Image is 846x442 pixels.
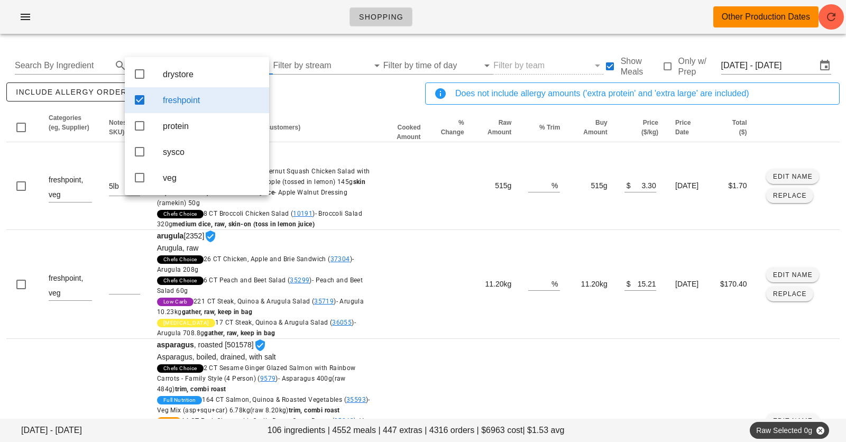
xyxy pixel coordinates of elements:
[621,56,661,77] label: Show Meals
[522,424,564,437] span: | $1.53 avg
[473,230,520,339] td: 11.20kg
[293,210,312,217] a: 10191
[157,255,354,273] span: 26 CT Chicken, Apple and Brie Sandwich ( )
[182,308,253,316] strong: gather, raw, keep in bag
[773,173,813,180] span: Edit Name
[710,113,755,142] th: Total ($): Not sorted. Activate to sort ascending.
[383,57,493,74] div: Filter by time of day
[667,230,710,339] td: [DATE]
[157,244,199,252] span: Arugula, raw
[773,290,807,298] span: Replace
[358,13,403,21] span: Shopping
[163,173,261,183] div: veg
[350,7,412,26] a: Shopping
[273,57,383,74] div: Filter by stream
[773,192,807,199] span: Replace
[551,178,560,192] div: %
[250,407,289,414] span: (raw 8.20kg)
[720,280,747,288] span: $170.40
[157,353,276,361] span: Asparagus, boiled, drained, with salt
[473,142,520,230] td: 515g
[100,113,149,142] th: Notes (eg, SKU): Not sorted. Activate to sort ascending.
[15,88,132,96] span: include allergy orders
[163,95,261,105] div: freshpoint
[616,113,667,142] th: Price ($/kg): Not sorted. Activate to sort ascending.
[163,298,187,306] span: Low Carb
[397,124,420,141] span: Cooked Amount
[568,142,615,230] td: 515g
[539,124,560,131] span: % Trim
[551,277,560,290] div: %
[766,287,813,301] button: Replace
[49,114,89,131] span: Categories (eg, Supplier)
[289,407,340,414] strong: trim, combi roast
[455,87,831,100] div: Does not include allergy amounts ('extra protein' and 'extra large' are included)
[520,113,568,142] th: % Trim: Not sorted. Activate to sort ascending.
[382,113,429,142] th: Cooked Amount: Not sorted. Activate to sort ascending.
[175,385,226,393] strong: trim, combi roast
[163,255,197,264] span: Chefs Choice
[157,210,362,228] span: 8 CT Broccoli Chicken Salad ( )
[163,319,209,327] span: [MEDICAL_DATA]
[157,417,372,435] span: 44 CT Pork Chops with Garlic Butter Green Beans ( )
[163,417,175,426] span: Keto
[583,119,607,136] span: Buy Amount
[163,121,261,131] div: protein
[766,268,820,282] button: Edit Name
[163,364,197,373] span: Chefs Choice
[722,11,810,23] div: Other Production Dates
[172,220,315,228] strong: medium dice, raw, skin-on (toss in lemon juice)
[204,329,275,337] strong: gather, raw, keep in bag
[678,56,721,77] label: Only w/ Prep
[766,188,813,203] button: Replace
[441,119,464,136] span: % Change
[756,422,823,439] span: Raw Selected 0g
[109,119,140,136] span: Notes (eg, SKU)
[773,417,813,425] span: Edit Name
[163,210,197,218] span: Chefs Choice
[346,396,366,403] a: 35593
[330,255,350,263] a: 37304
[157,396,370,414] span: - Veg Mix (asp+squ+car) 6.78kg
[163,147,261,157] div: sysco
[157,364,356,393] span: 2 CT Sesame Ginger Glazed Salmon with Rainbow Carrots - Family Style (4 Person) ( )
[163,396,196,404] span: Full Nutrition
[667,142,710,230] td: [DATE]
[334,417,354,425] a: 35843
[815,426,825,435] button: Close
[260,375,276,382] a: 9579
[473,113,520,142] th: Raw Amount: Not sorted. Activate to sort ascending.
[488,119,511,136] span: Raw Amount
[157,277,363,294] span: 6 CT Peach and Beet Salad ( )
[728,181,747,190] span: $1.70
[732,119,747,136] span: Total ($)
[766,413,820,428] button: Edit Name
[157,319,356,337] span: 17 CT Steak, Quinoa & Arugula Salad ( )
[157,396,370,414] span: 164 CT Salmon, Quinoa & Roasted Vegetables ( )
[773,271,813,279] span: Edit Name
[332,319,352,326] a: 36055
[163,69,261,79] div: drystore
[766,169,820,184] button: Edit Name
[157,298,364,316] span: 221 CT Steak, Quinoa & Arugula Salad ( )
[157,232,373,338] span: [2352]
[568,113,615,142] th: Buy Amount: Not sorted. Activate to sort ascending.
[641,119,658,136] span: Price ($/kg)
[157,232,184,240] strong: arugula
[568,230,615,339] td: 11.20kg
[314,298,334,305] a: 35719
[40,113,100,142] th: Categories (eg, Supplier): Not sorted. Activate to sort ascending.
[624,178,631,192] div: $
[667,113,710,142] th: Price Date: Not sorted. Activate to sort ascending.
[6,82,141,102] button: include allergy orders
[290,277,309,284] a: 35299
[624,277,631,290] div: $
[163,277,197,285] span: Chefs Choice
[157,340,194,349] strong: asparagus
[429,113,473,142] th: % Change: Not sorted. Activate to sort ascending.
[675,119,691,136] span: Price Date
